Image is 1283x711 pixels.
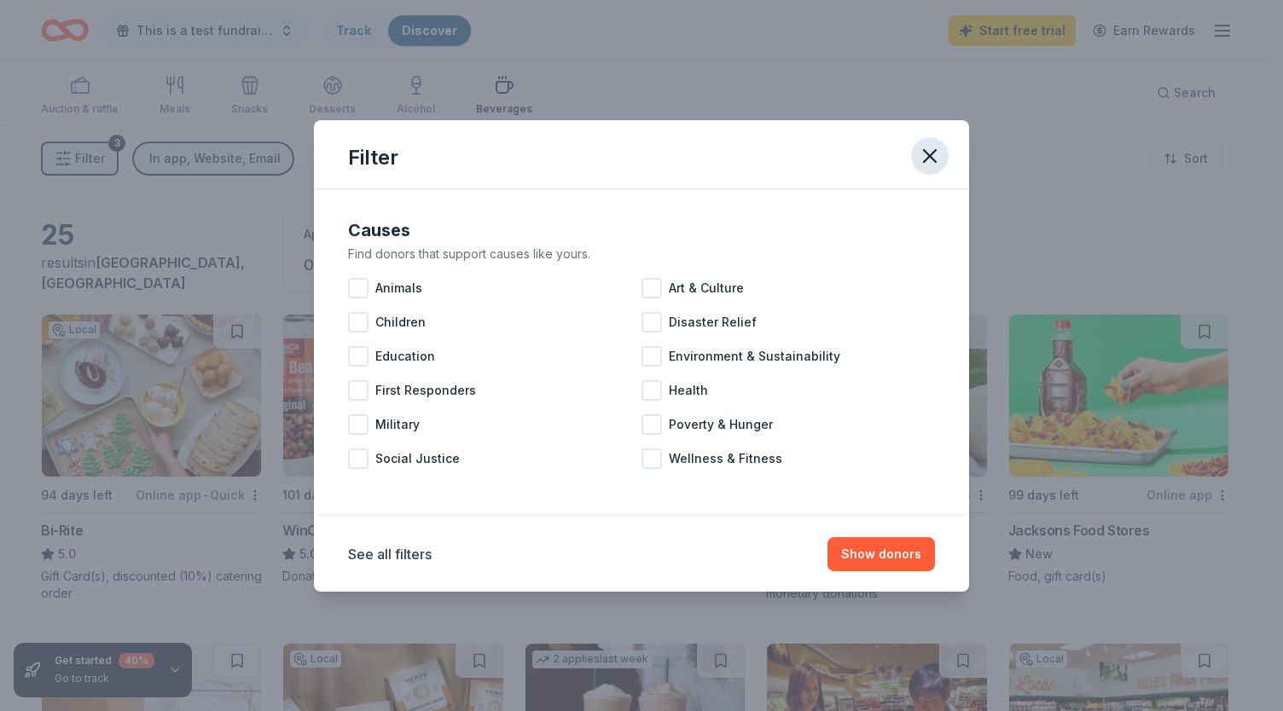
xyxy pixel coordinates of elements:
span: Poverty & Hunger [669,414,773,435]
span: Military [375,414,420,435]
button: Show donors [827,537,935,571]
span: First Responders [375,380,476,401]
div: Causes [348,217,935,244]
span: Animals [375,278,422,298]
div: Find donors that support causes like yours. [348,244,935,264]
span: Wellness & Fitness [669,448,782,469]
button: See all filters [348,544,432,564]
span: Health [669,380,708,401]
span: Social Justice [375,448,460,469]
span: Art & Culture [669,278,744,298]
span: Children [375,312,426,332]
div: Filter [348,144,398,171]
span: Education [375,346,435,367]
span: Disaster Relief [669,312,757,332]
span: Environment & Sustainability [669,346,840,367]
